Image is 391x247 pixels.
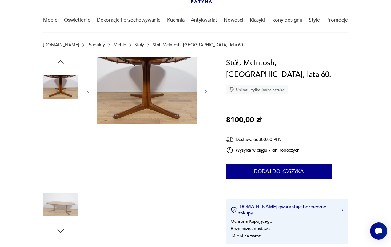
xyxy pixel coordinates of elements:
[43,148,78,183] img: Zdjęcie produktu Stół, McIntosh, Wielka Brytania, lata 60.
[229,87,234,93] img: Ikona diamentu
[226,136,300,143] div: Dostawa od 300,00 PLN
[341,208,343,211] img: Ikona strzałki w prawo
[231,218,272,224] li: Ochrona Kupującego
[64,8,90,32] a: Oświetlenie
[97,57,197,124] img: Zdjęcie produktu Stół, McIntosh, Wielka Brytania, lata 60.
[87,42,105,47] a: Produkty
[370,222,387,240] iframe: Smartsupp widget button
[43,70,78,105] img: Zdjęcie produktu Stół, McIntosh, Wielka Brytania, lata 60.
[226,136,233,143] img: Ikona dostawy
[226,164,332,179] button: Dodaj do koszyka
[309,8,320,32] a: Style
[134,42,144,47] a: Stoły
[114,42,126,47] a: Meble
[226,114,262,126] p: 8100,00 zł
[153,42,244,47] p: Stół, McIntosh, [GEOGRAPHIC_DATA], lata 60.
[231,204,344,216] button: [DOMAIN_NAME] gwarantuje bezpieczne zakupy
[224,8,243,32] a: Nowości
[167,8,185,32] a: Kuchnia
[43,42,79,47] a: [DOMAIN_NAME]
[43,109,78,144] img: Zdjęcie produktu Stół, McIntosh, Wielka Brytania, lata 60.
[226,85,288,94] div: Unikat - tylko jedna sztuka!
[231,226,270,232] li: Bezpieczna dostawa
[271,8,302,32] a: Ikony designu
[43,8,58,32] a: Meble
[231,233,261,239] li: 14 dni na zwrot
[231,207,237,213] img: Ikona certyfikatu
[191,8,217,32] a: Antykwariat
[97,8,161,32] a: Dekoracje i przechowywanie
[250,8,265,32] a: Klasyki
[226,57,348,81] h1: Stół, McIntosh, [GEOGRAPHIC_DATA], lata 60.
[326,8,348,32] a: Promocje
[43,187,78,222] img: Zdjęcie produktu Stół, McIntosh, Wielka Brytania, lata 60.
[226,146,300,154] div: Wysyłka w ciągu 7 dni roboczych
